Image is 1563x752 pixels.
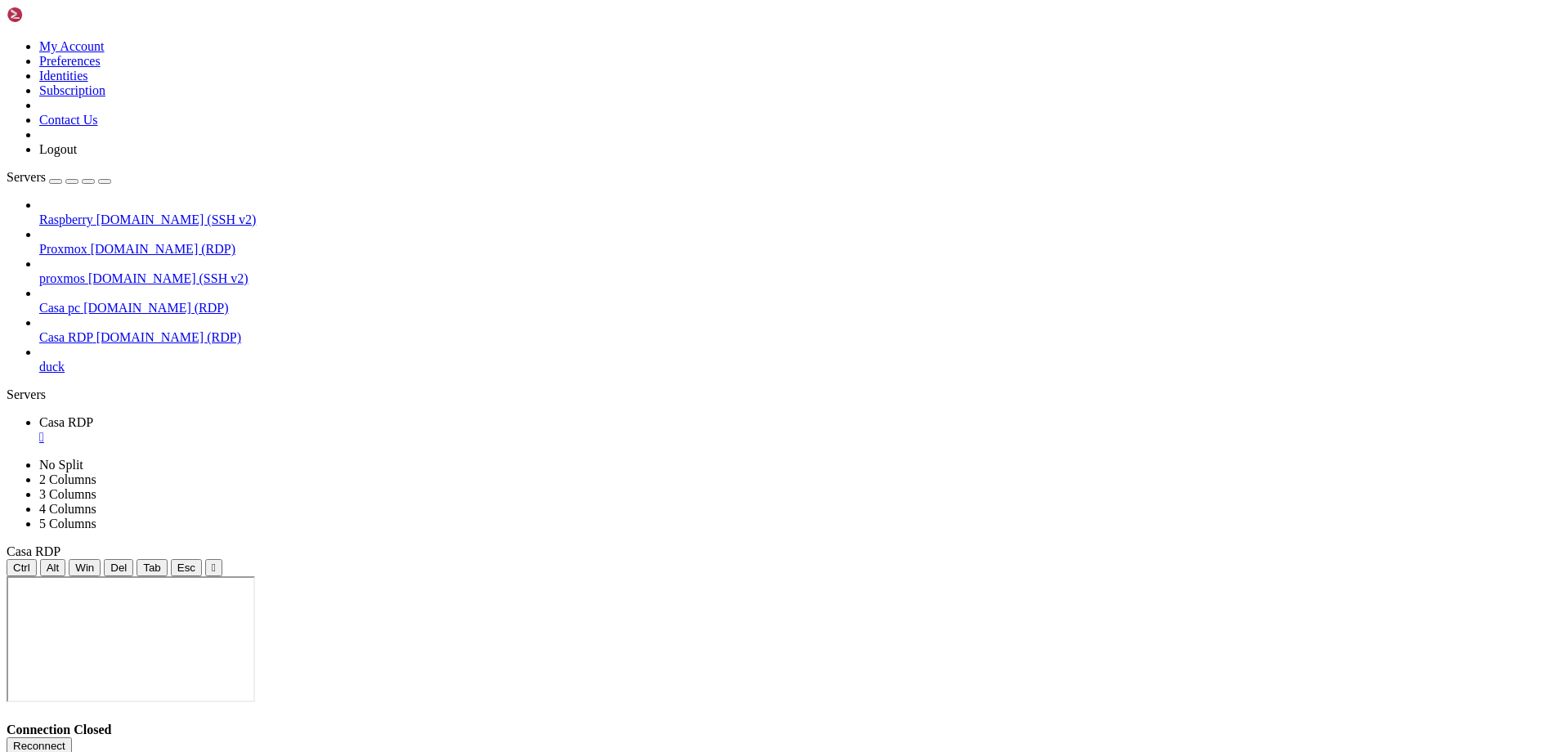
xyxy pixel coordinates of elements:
[39,242,1556,257] a: Proxmox [DOMAIN_NAME] (RDP)
[39,487,96,501] a: 3 Columns
[39,286,1556,316] li: Casa pc [DOMAIN_NAME] (RDP)
[13,562,30,574] span: Ctrl
[212,562,216,574] div: 
[40,559,66,576] button: Alt
[69,559,101,576] button: Win
[39,227,1556,257] li: Proxmox [DOMAIN_NAME] (RDP)
[39,330,1556,345] a: Casa RDP [DOMAIN_NAME] (RDP)
[205,559,222,576] button: 
[75,562,94,574] span: Win
[39,271,85,285] span: proxmos
[39,257,1556,286] li: proxmos [DOMAIN_NAME] (SSH v2)
[39,330,93,344] span: Casa RDP
[39,213,1556,227] a: Raspberry [DOMAIN_NAME] (SSH v2)
[39,345,1556,374] li: duck
[39,517,96,530] a: 5 Columns
[39,113,98,127] a: Contact Us
[39,415,93,429] span: Casa RDP
[39,69,88,83] a: Identities
[47,562,60,574] span: Alt
[177,562,195,574] span: Esc
[39,430,1556,445] a: 
[39,301,80,315] span: Casa pc
[7,544,60,558] span: Casa RDP
[39,502,96,516] a: 4 Columns
[7,7,101,23] img: Shellngn
[39,142,77,156] a: Logout
[96,213,257,226] span: [DOMAIN_NAME] (SSH v2)
[39,360,1556,374] a: duck
[39,271,1556,286] a: proxmos [DOMAIN_NAME] (SSH v2)
[83,301,228,315] span: [DOMAIN_NAME] (RDP)
[7,723,111,736] span: Connection Closed
[39,198,1556,227] li: Raspberry [DOMAIN_NAME] (SSH v2)
[110,562,127,574] span: Del
[39,54,101,68] a: Preferences
[39,242,87,256] span: Proxmox
[39,83,105,97] a: Subscription
[7,387,1556,402] div: Servers
[96,330,241,344] span: [DOMAIN_NAME] (RDP)
[39,472,96,486] a: 2 Columns
[171,559,202,576] button: Esc
[7,170,111,184] a: Servers
[137,559,168,576] button: Tab
[7,170,46,184] span: Servers
[39,213,93,226] span: Raspberry
[39,360,65,374] span: duck
[7,559,37,576] button: Ctrl
[88,271,249,285] span: [DOMAIN_NAME] (SSH v2)
[39,458,83,472] a: No Split
[39,316,1556,345] li: Casa RDP [DOMAIN_NAME] (RDP)
[39,415,1556,445] a: Casa RDP
[91,242,235,256] span: [DOMAIN_NAME] (RDP)
[143,562,161,574] span: Tab
[104,559,133,576] button: Del
[39,301,1556,316] a: Casa pc [DOMAIN_NAME] (RDP)
[39,39,105,53] a: My Account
